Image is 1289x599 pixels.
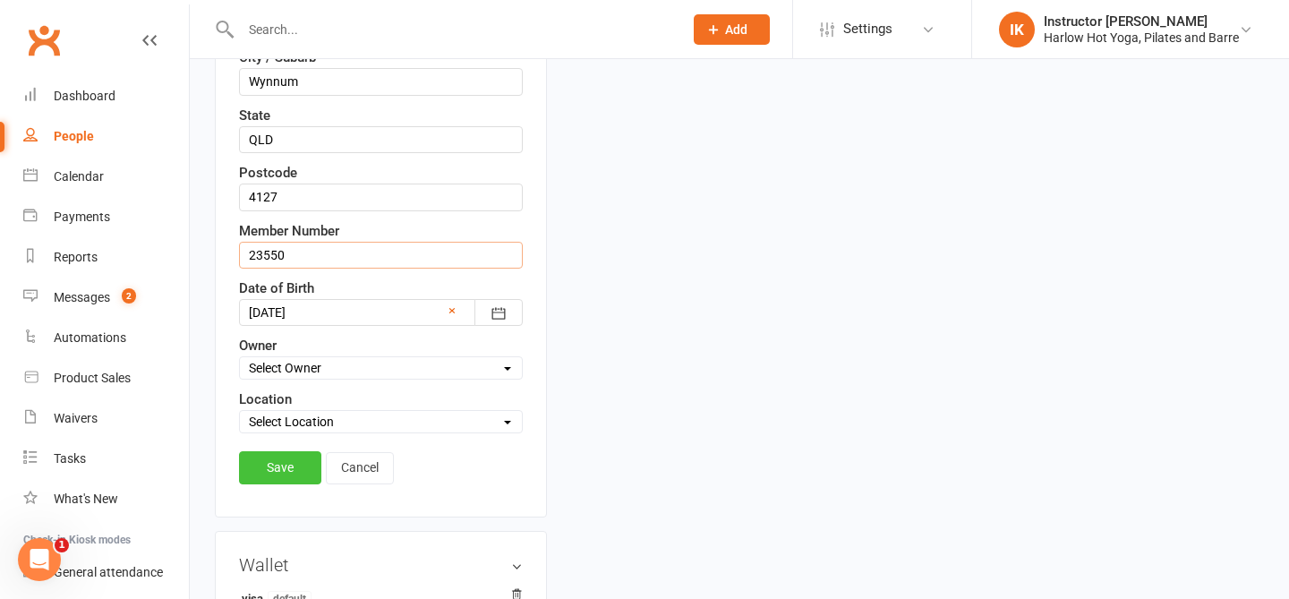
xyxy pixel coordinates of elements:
a: Clubworx [21,18,66,63]
a: Tasks [23,439,189,479]
iframe: Intercom live chat [18,538,61,581]
span: Settings [843,9,892,49]
input: Search... [235,17,670,42]
a: Cancel [326,452,394,484]
label: Owner [239,335,277,356]
a: People [23,116,189,157]
label: Postcode [239,162,297,184]
span: 2 [122,288,136,304]
a: General attendance kiosk mode [23,552,189,593]
div: Calendar [54,169,104,184]
div: People [54,129,94,143]
div: Messages [54,290,110,304]
div: Instructor [PERSON_NAME] [1044,13,1239,30]
label: State [239,105,270,126]
span: Add [725,22,747,37]
input: Postcode [239,184,523,210]
div: Waivers [54,411,98,425]
div: Payments [54,210,110,224]
div: Product Sales [54,371,131,385]
div: Tasks [54,451,86,466]
input: Member Number [239,242,523,269]
a: Automations [23,318,189,358]
div: Dashboard [54,89,115,103]
a: Reports [23,237,189,278]
div: Automations [54,330,126,345]
a: Waivers [23,398,189,439]
span: 1 [55,538,69,552]
div: IK [999,12,1035,47]
div: What's New [54,492,118,506]
button: Add [694,14,770,45]
label: Location [239,389,292,410]
a: Calendar [23,157,189,197]
div: Reports [54,250,98,264]
div: Harlow Hot Yoga, Pilates and Barre [1044,30,1239,46]
h3: Wallet [239,555,523,575]
div: General attendance [54,565,163,579]
a: Payments [23,197,189,237]
label: Date of Birth [239,278,314,299]
label: Member Number [239,220,339,242]
a: What's New [23,479,189,519]
input: City / Suburb [239,68,523,95]
input: State [239,126,523,153]
a: Product Sales [23,358,189,398]
a: Messages 2 [23,278,189,318]
a: Save [239,451,321,483]
a: Dashboard [23,76,189,116]
a: × [448,300,456,321]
